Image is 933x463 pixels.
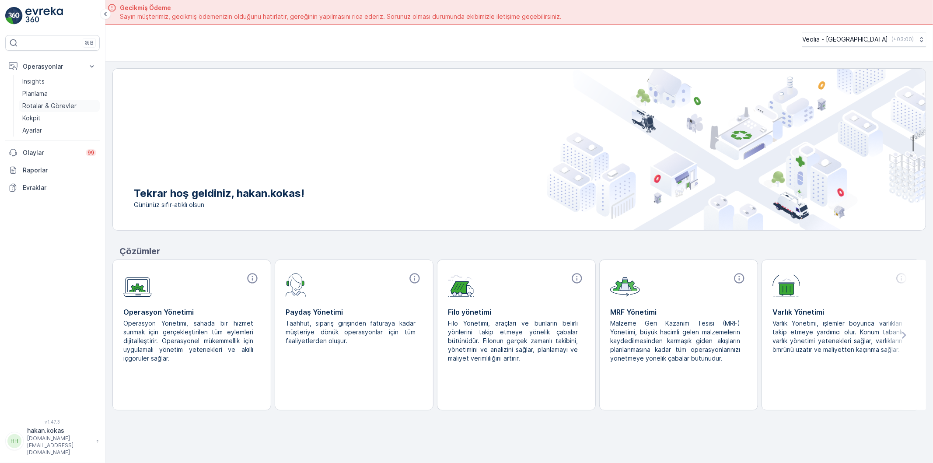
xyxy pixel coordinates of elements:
[772,272,800,297] img: module-icon
[23,62,82,71] p: Operasyonlar
[610,319,740,363] p: Malzeme Geri Kazanım Tesisi (MRF) Yönetimi, büyük hacimli gelen malzemelerin kaydedilmesinden kar...
[22,102,77,110] p: Rotalar & Görevler
[25,7,63,25] img: logo_light-DOdMpM7g.png
[120,12,562,21] span: Sayın müşterimiz, gecikmiş ödemenizin olduğunu hatırlatır, gereğinin yapılmasını rica ederiz. Sor...
[5,7,23,25] img: logo
[448,319,578,363] p: Filo Yönetimi, araçları ve bunların belirli yönlerini takip etmeye yönelik çabalar bütünüdür. Fil...
[891,36,914,43] p: ( +03:00 )
[5,426,100,456] button: HHhakan.kokas[DOMAIN_NAME][EMAIL_ADDRESS][DOMAIN_NAME]
[22,89,48,98] p: Planlama
[5,58,100,75] button: Operasyonlar
[134,186,304,200] p: Tekrar hoş geldiniz, hakan.kokas!
[547,69,926,230] img: city illustration
[286,319,416,345] p: Taahhüt, sipariş girişinden faturaya kadar müşteriye dönük operasyonlar için tüm faaliyetlerden o...
[22,114,41,123] p: Kokpit
[772,307,909,317] p: Varlık Yönetimi
[610,307,747,317] p: MRF Yönetimi
[19,88,100,100] a: Planlama
[22,126,42,135] p: Ayarlar
[19,100,100,112] a: Rotalar & Görevler
[802,35,888,44] p: Veolia - [GEOGRAPHIC_DATA]
[19,112,100,124] a: Kokpit
[23,166,96,175] p: Raporlar
[19,124,100,137] a: Ayarlar
[7,434,21,448] div: HH
[448,272,475,297] img: module-icon
[119,245,926,258] p: Çözümler
[134,200,304,209] span: Gününüz sıfır-atıklı olsun
[27,426,92,435] p: hakan.kokas
[123,307,260,317] p: Operasyon Yönetimi
[23,183,96,192] p: Evraklar
[5,144,100,161] a: Olaylar99
[772,319,902,354] p: Varlık Yönetimi, işlemler boyunca varlıkları takip etmeye yardımcı olur. Konum tabanlı varlık yön...
[610,272,640,297] img: module-icon
[123,319,253,363] p: Operasyon Yönetimi, sahada bir hizmet sunmak için gerçekleştirilen tüm eylemleri dijitalleştirir....
[802,32,926,47] button: Veolia - [GEOGRAPHIC_DATA](+03:00)
[5,161,100,179] a: Raporlar
[123,272,152,297] img: module-icon
[286,307,423,317] p: Paydaş Yönetimi
[5,179,100,196] a: Evraklar
[85,39,94,46] p: ⌘B
[120,4,562,12] span: Gecikmiş Ödeme
[19,75,100,88] a: Insights
[87,149,94,156] p: 99
[5,419,100,424] span: v 1.47.3
[23,148,80,157] p: Olaylar
[27,435,92,456] p: [DOMAIN_NAME][EMAIL_ADDRESS][DOMAIN_NAME]
[22,77,45,86] p: Insights
[286,272,306,297] img: module-icon
[448,307,585,317] p: Filo yönetimi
